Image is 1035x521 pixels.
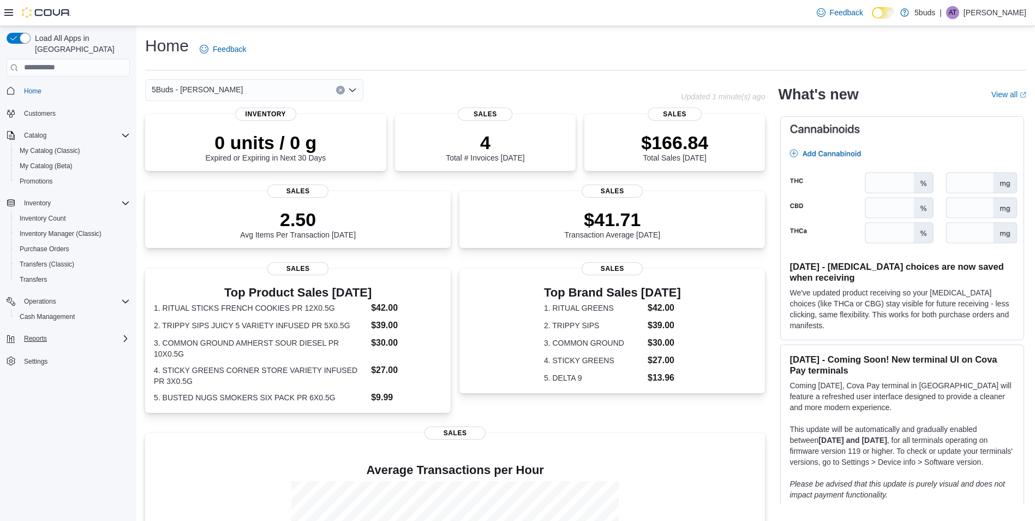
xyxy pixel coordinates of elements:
[641,132,708,153] p: $166.84
[544,286,681,299] h3: Top Brand Sales [DATE]
[20,177,53,186] span: Promotions
[15,175,130,188] span: Promotions
[240,209,356,239] div: Avg Items Per Transaction [DATE]
[11,158,134,174] button: My Catalog (Beta)
[544,338,643,348] dt: 3. COMMON GROUND
[446,132,524,162] div: Total # Invoices [DATE]
[7,79,130,398] nav: Complex example
[949,6,956,19] span: AT
[11,143,134,158] button: My Catalog (Classic)
[20,332,51,345] button: Reports
[544,303,643,313] dt: 1. RITUAL GREENS
[20,107,60,120] a: Customers
[789,479,1005,499] em: Please be advised that this update is purely visual and does not impact payment functionality.
[213,44,246,55] span: Feedback
[446,132,524,153] p: 4
[15,258,79,271] a: Transfers (Classic)
[648,108,702,121] span: Sales
[20,275,47,284] span: Transfers
[240,209,356,230] p: 2.50
[11,257,134,272] button: Transfers (Classic)
[641,132,708,162] div: Total Sales [DATE]
[424,427,486,440] span: Sales
[24,334,47,343] span: Reports
[24,109,56,118] span: Customers
[582,262,643,275] span: Sales
[11,272,134,287] button: Transfers
[789,424,1015,467] p: This update will be automatically and gradually enabled between , for all terminals operating on ...
[15,273,130,286] span: Transfers
[778,86,858,103] h2: What's new
[818,436,887,445] strong: [DATE] and [DATE]
[1020,92,1026,98] svg: External link
[20,354,130,368] span: Settings
[681,92,765,101] p: Updated 1 minute(s) ago
[830,7,863,18] span: Feedback
[20,197,55,210] button: Inventory
[544,320,643,331] dt: 2. TRIPPY SIPS
[31,33,130,55] span: Load All Apps in [GEOGRAPHIC_DATA]
[648,336,681,350] dd: $30.00
[648,319,681,332] dd: $39.00
[15,273,51,286] a: Transfers
[205,132,326,162] div: Expired or Expiring in Next 30 Days
[648,371,681,384] dd: $13.96
[789,261,1015,283] h3: [DATE] - [MEDICAL_DATA] choices are now saved when receiving
[458,108,512,121] span: Sales
[154,392,367,403] dt: 5. BUSTED NUGS SMOKERS SIX PACK PR 6X0.5G
[2,294,134,309] button: Operations
[872,7,895,19] input: Dark Mode
[15,227,106,240] a: Inventory Manager (Classic)
[20,245,69,253] span: Purchase Orders
[15,159,130,173] span: My Catalog (Beta)
[940,6,942,19] p: |
[24,199,51,208] span: Inventory
[20,129,51,142] button: Catalog
[789,287,1015,331] p: We've updated product receiving so your [MEDICAL_DATA] choices (like THCa or CBG) stay visible fo...
[20,146,80,155] span: My Catalog (Classic)
[914,6,935,19] p: 5buds
[15,310,79,323] a: Cash Management
[789,354,1015,376] h3: [DATE] - Coming Soon! New terminal UI on Cova Pay terminals
[20,85,46,98] a: Home
[336,86,345,94] button: Clear input
[154,320,367,331] dt: 2. TRIPPY SIPS JUICY 5 VARIETY INFUSED PR 5X0.5G
[11,174,134,189] button: Promotions
[20,295,61,308] button: Operations
[15,144,85,157] a: My Catalog (Classic)
[2,83,134,99] button: Home
[24,87,41,96] span: Home
[20,129,130,142] span: Catalog
[154,338,367,359] dt: 3. COMMON GROUND AMHERST SOUR DIESEL PR 10X0.5G
[565,209,661,230] p: $41.71
[267,185,328,198] span: Sales
[15,227,130,240] span: Inventory Manager (Classic)
[24,297,56,306] span: Operations
[2,128,134,143] button: Catalog
[15,310,130,323] span: Cash Management
[648,301,681,315] dd: $42.00
[24,357,47,366] span: Settings
[24,131,46,140] span: Catalog
[15,175,57,188] a: Promotions
[152,83,243,96] span: 5Buds - [PERSON_NAME]
[267,262,328,275] span: Sales
[15,258,130,271] span: Transfers (Classic)
[20,214,66,223] span: Inventory Count
[789,380,1015,413] p: Coming [DATE], Cova Pay terminal in [GEOGRAPHIC_DATA] will feature a refreshed user interface des...
[145,35,189,57] h1: Home
[991,90,1026,99] a: View allExternal link
[348,86,357,94] button: Open list of options
[15,212,70,225] a: Inventory Count
[154,365,367,387] dt: 4. STICKY GREENS CORNER STORE VARIETY INFUSED PR 3X0.5G
[371,301,442,315] dd: $42.00
[154,464,756,477] h4: Average Transactions per Hour
[11,226,134,241] button: Inventory Manager (Classic)
[20,229,101,238] span: Inventory Manager (Classic)
[11,309,134,324] button: Cash Management
[195,38,250,60] a: Feedback
[2,105,134,121] button: Customers
[20,332,130,345] span: Reports
[205,132,326,153] p: 0 units / 0 g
